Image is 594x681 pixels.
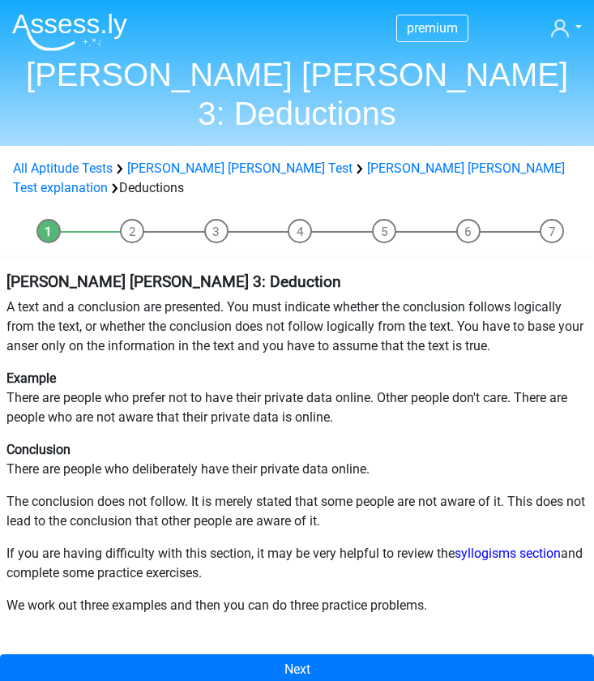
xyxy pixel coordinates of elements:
p: The conclusion does not follow. It is merely stated that some people are not aware of it. This do... [6,492,588,531]
b: Example [6,370,56,386]
img: Assessly [12,13,127,51]
a: syllogisms section [455,546,561,561]
p: If you are having difficulty with this section, it may be very helpful to review the and complete... [6,544,588,583]
div: Deductions [13,159,581,198]
a: premium [397,17,468,39]
a: [PERSON_NAME] [PERSON_NAME] Test [127,161,353,176]
h1: [PERSON_NAME] [PERSON_NAME] 3: Deductions [12,55,582,133]
p: There are people who prefer not to have their private data online. Other people don't care. There... [6,369,588,427]
p: There are people who deliberately have their private data online. [6,440,588,479]
p: A text and a conclusion are presented. You must indicate whether the conclusion follows logically... [6,298,588,356]
span: premium [407,20,458,36]
b: [PERSON_NAME] [PERSON_NAME] 3: Deduction [6,272,341,291]
p: We work out three examples and then you can do three practice problems. [6,596,588,615]
b: Conclusion [6,442,71,457]
a: All Aptitude Tests [13,161,113,176]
